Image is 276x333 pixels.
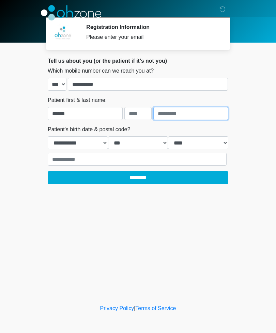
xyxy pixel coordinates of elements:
h2: Registration Information [86,24,218,30]
a: Privacy Policy [100,305,134,311]
a: Terms of Service [135,305,176,311]
a: | [134,305,135,311]
label: Patient's birth date & postal code? [48,125,130,134]
img: Agent Avatar [53,24,73,44]
img: OhZone Clinics Logo [41,5,101,20]
label: Which mobile number can we reach you at? [48,67,154,75]
label: Patient first & last name: [48,96,107,104]
div: Please enter your email [86,33,218,41]
h2: Tell us about you (or the patient if it's not you) [48,58,228,64]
